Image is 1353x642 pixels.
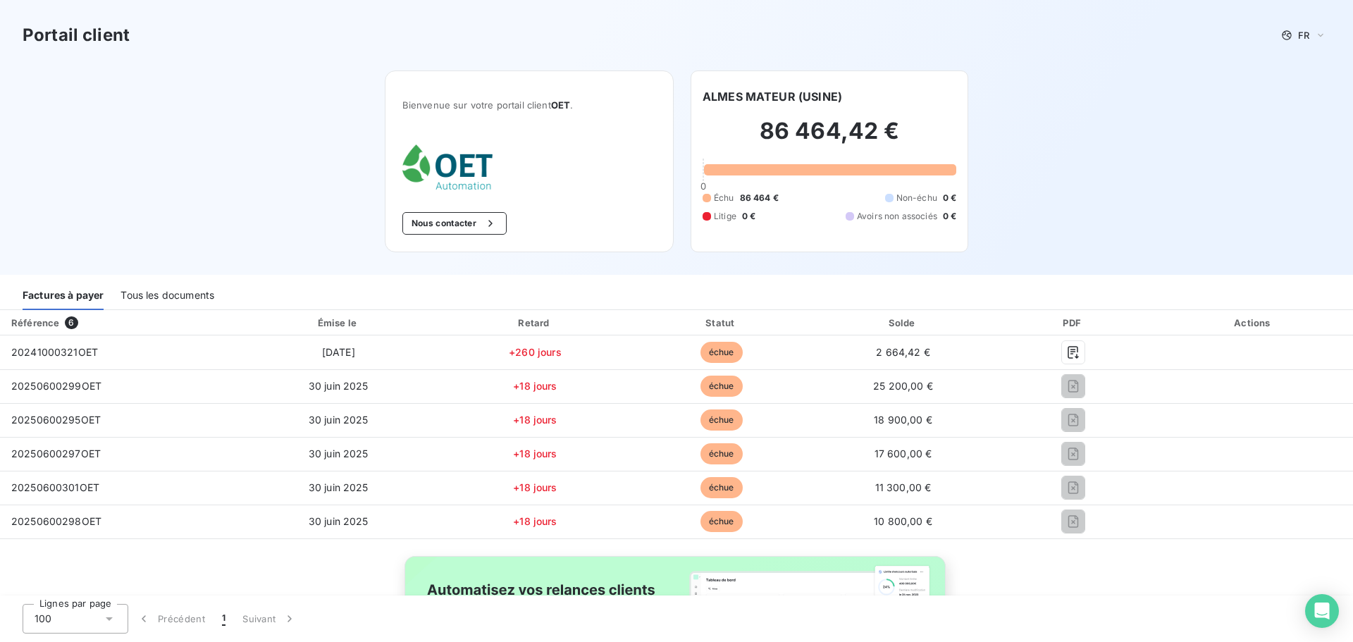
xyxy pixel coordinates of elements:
[513,515,557,527] span: +18 jours
[513,481,557,493] span: +18 jours
[402,144,493,190] img: Company logo
[11,481,99,493] span: 20250600301OET
[444,316,626,330] div: Retard
[551,99,570,111] span: OET
[322,346,355,358] span: [DATE]
[700,511,743,532] span: échue
[876,346,930,358] span: 2 664,42 €
[309,515,369,527] span: 30 juin 2025
[309,481,369,493] span: 30 juin 2025
[402,212,507,235] button: Nous contacter
[896,192,937,204] span: Non-échu
[128,604,214,634] button: Précédent
[513,380,557,392] span: +18 jours
[703,88,842,105] h6: ALMES MATEUR (USINE)
[740,192,779,204] span: 86 464 €
[700,443,743,464] span: échue
[1298,30,1309,41] span: FR
[714,192,734,204] span: Échu
[214,604,234,634] button: 1
[742,210,755,223] span: 0 €
[309,447,369,459] span: 30 juin 2025
[234,604,305,634] button: Suivant
[239,316,438,330] div: Émise le
[874,414,932,426] span: 18 900,00 €
[873,380,933,392] span: 25 200,00 €
[513,414,557,426] span: +18 jours
[943,192,956,204] span: 0 €
[513,447,557,459] span: +18 jours
[121,280,214,310] div: Tous les documents
[23,23,130,48] h3: Portail client
[875,481,932,493] span: 11 300,00 €
[11,380,101,392] span: 20250600299OET
[632,316,810,330] div: Statut
[509,346,562,358] span: +260 jours
[874,515,932,527] span: 10 800,00 €
[1305,594,1339,628] div: Open Intercom Messenger
[402,99,656,111] span: Bienvenue sur votre portail client .
[309,414,369,426] span: 30 juin 2025
[23,280,104,310] div: Factures à payer
[11,515,101,527] span: 20250600298OET
[309,380,369,392] span: 30 juin 2025
[816,316,990,330] div: Solde
[703,117,956,159] h2: 86 464,42 €
[1157,316,1350,330] div: Actions
[700,180,706,192] span: 0
[875,447,932,459] span: 17 600,00 €
[65,316,78,329] span: 6
[714,210,736,223] span: Litige
[11,414,101,426] span: 20250600295OET
[996,316,1151,330] div: PDF
[943,210,956,223] span: 0 €
[11,447,101,459] span: 20250600297OET
[222,612,225,626] span: 1
[700,477,743,498] span: échue
[35,612,51,626] span: 100
[11,346,98,358] span: 20241000321OET
[700,376,743,397] span: échue
[857,210,937,223] span: Avoirs non associés
[11,317,59,328] div: Référence
[700,409,743,431] span: échue
[700,342,743,363] span: échue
